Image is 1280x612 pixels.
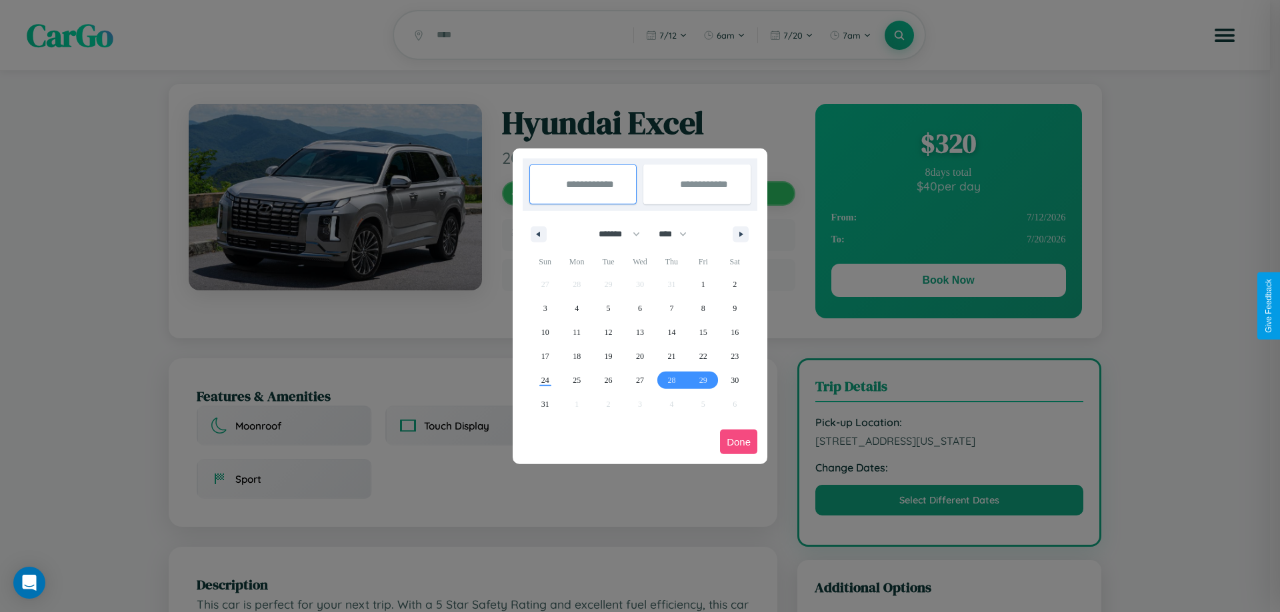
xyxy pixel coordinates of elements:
span: Thu [656,251,687,272]
button: 29 [687,368,719,392]
button: 5 [593,296,624,320]
button: 13 [624,320,655,344]
span: Sun [529,251,561,272]
button: 24 [529,368,561,392]
button: 18 [561,344,592,368]
span: 21 [667,344,675,368]
span: 17 [541,344,549,368]
button: 20 [624,344,655,368]
span: 30 [731,368,739,392]
button: 12 [593,320,624,344]
span: 5 [607,296,611,320]
span: 28 [667,368,675,392]
span: 27 [636,368,644,392]
button: 19 [593,344,624,368]
button: 9 [719,296,751,320]
button: 23 [719,344,751,368]
button: 16 [719,320,751,344]
span: Mon [561,251,592,272]
span: Wed [624,251,655,272]
button: 11 [561,320,592,344]
button: 27 [624,368,655,392]
span: 24 [541,368,549,392]
span: 20 [636,344,644,368]
button: 28 [656,368,687,392]
span: 7 [669,296,673,320]
span: 4 [575,296,579,320]
span: 8 [701,296,705,320]
span: 6 [638,296,642,320]
button: 17 [529,344,561,368]
span: 10 [541,320,549,344]
span: Sat [719,251,751,272]
span: 16 [731,320,739,344]
button: 6 [624,296,655,320]
span: 1 [701,272,705,296]
button: 26 [593,368,624,392]
button: 21 [656,344,687,368]
button: 7 [656,296,687,320]
div: Open Intercom Messenger [13,567,45,599]
span: 14 [667,320,675,344]
button: 8 [687,296,719,320]
button: Done [720,430,757,454]
button: 15 [687,320,719,344]
span: 2 [733,272,737,296]
span: 18 [573,344,581,368]
button: 30 [719,368,751,392]
button: 4 [561,296,592,320]
span: 9 [733,296,737,320]
div: Give Feedback [1264,279,1273,333]
span: 31 [541,392,549,416]
button: 31 [529,392,561,416]
span: 11 [573,320,581,344]
span: 3 [543,296,547,320]
span: 25 [573,368,581,392]
span: 12 [605,320,613,344]
button: 10 [529,320,561,344]
span: 29 [699,368,707,392]
button: 1 [687,272,719,296]
button: 3 [529,296,561,320]
span: Tue [593,251,624,272]
span: 15 [699,320,707,344]
span: 13 [636,320,644,344]
button: 14 [656,320,687,344]
span: 23 [731,344,739,368]
button: 2 [719,272,751,296]
span: 22 [699,344,707,368]
button: 22 [687,344,719,368]
span: 26 [605,368,613,392]
span: Fri [687,251,719,272]
span: 19 [605,344,613,368]
button: 25 [561,368,592,392]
